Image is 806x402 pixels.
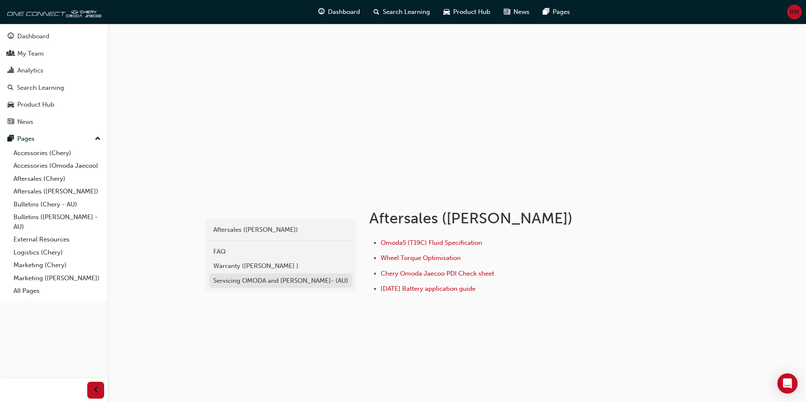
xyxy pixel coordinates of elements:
a: Bulletins (Chery - AU) [10,198,104,211]
span: News [513,7,529,17]
div: Pages [17,134,35,144]
a: search-iconSearch Learning [367,3,437,21]
a: Wheel Torque Optimisation [381,254,461,262]
button: Pages [3,131,104,147]
span: search-icon [8,84,13,92]
a: Dashboard [3,29,104,44]
a: Chery Omoda Jaecoo PDI Check sheet [381,270,494,277]
span: car-icon [8,101,14,109]
a: All Pages [10,284,104,297]
div: Aftersales ([PERSON_NAME]) [213,225,348,235]
div: Analytics [17,66,43,75]
span: Search Learning [383,7,430,17]
span: people-icon [8,50,14,58]
img: oneconnect [4,3,101,20]
span: news-icon [8,118,14,126]
a: Warranty ([PERSON_NAME] ) [209,259,352,273]
a: pages-iconPages [536,3,577,21]
a: Aftersales ([PERSON_NAME]) [209,222,352,237]
a: guage-iconDashboard [312,3,367,21]
a: Logistics (Chery) [10,246,104,259]
a: Accessories (Omoda Jaecoo) [10,159,104,172]
a: Servicing OMODA and [PERSON_NAME]- (AU) [209,273,352,288]
a: Marketing (Chery) [10,259,104,272]
span: car-icon [443,7,450,17]
a: Analytics [3,63,104,78]
a: Search Learning [3,80,104,96]
a: Omoda5 (T19C) Fluid Specification [381,239,482,247]
a: My Team [3,46,104,62]
span: guage-icon [8,33,14,40]
div: Open Intercom Messenger [777,373,798,394]
span: chart-icon [8,67,14,75]
div: FAQ [213,247,348,257]
span: Product Hub [453,7,490,17]
button: BM [787,5,802,19]
div: Product Hub [17,100,54,110]
div: News [17,117,33,127]
a: [DATE] Battery application guide [381,285,476,292]
button: DashboardMy TeamAnalyticsSearch LearningProduct HubNews [3,27,104,131]
a: FAQ [209,244,352,259]
div: Warranty ([PERSON_NAME] ) [213,261,348,271]
span: BM [790,7,799,17]
h1: Aftersales ([PERSON_NAME]) [369,209,646,228]
a: Accessories (Chery) [10,147,104,160]
span: up-icon [95,134,101,145]
a: Marketing ([PERSON_NAME]) [10,272,104,285]
a: External Resources [10,233,104,246]
a: car-iconProduct Hub [437,3,497,21]
span: search-icon [373,7,379,17]
span: prev-icon [93,385,99,396]
span: pages-icon [543,7,549,17]
a: Aftersales ([PERSON_NAME]) [10,185,104,198]
span: guage-icon [318,7,325,17]
a: News [3,114,104,130]
a: news-iconNews [497,3,536,21]
div: Servicing OMODA and [PERSON_NAME]- (AU) [213,276,348,286]
a: Aftersales (Chery) [10,172,104,185]
span: news-icon [504,7,510,17]
span: Dashboard [328,7,360,17]
span: pages-icon [8,135,14,143]
div: Dashboard [17,32,49,41]
a: Product Hub [3,97,104,113]
span: Pages [553,7,570,17]
div: My Team [17,49,44,59]
div: Search Learning [17,83,64,93]
a: Bulletins ([PERSON_NAME] - AU) [10,211,104,233]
